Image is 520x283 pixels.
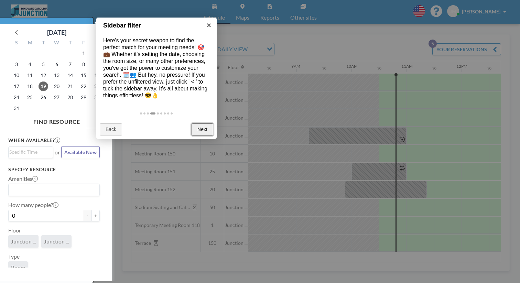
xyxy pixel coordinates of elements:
[201,18,217,33] a: ×
[100,123,122,136] a: Back
[103,21,199,30] h1: Sidebar filter
[91,210,100,221] button: +
[96,30,217,106] div: Here's your secret weapon to find the perfect match for your meeting needs! 🎯💼 Whether it's setti...
[192,123,213,136] a: Next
